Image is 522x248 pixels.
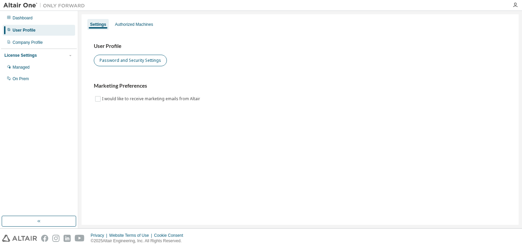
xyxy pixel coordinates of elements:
[13,76,29,82] div: On Prem
[94,55,167,66] button: Password and Security Settings
[91,233,109,238] div: Privacy
[13,15,33,21] div: Dashboard
[109,233,154,238] div: Website Terms of Use
[154,233,187,238] div: Cookie Consent
[75,235,85,242] img: youtube.svg
[64,235,71,242] img: linkedin.svg
[90,22,106,27] div: Settings
[13,28,35,33] div: User Profile
[41,235,48,242] img: facebook.svg
[3,2,88,9] img: Altair One
[102,95,202,103] label: I would like to receive marketing emails from Altair
[4,53,37,58] div: License Settings
[94,43,506,50] h3: User Profile
[115,22,153,27] div: Authorized Machines
[13,40,43,45] div: Company Profile
[52,235,59,242] img: instagram.svg
[91,238,187,244] p: © 2025 Altair Engineering, Inc. All Rights Reserved.
[13,65,30,70] div: Managed
[94,83,506,89] h3: Marketing Preferences
[2,235,37,242] img: altair_logo.svg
